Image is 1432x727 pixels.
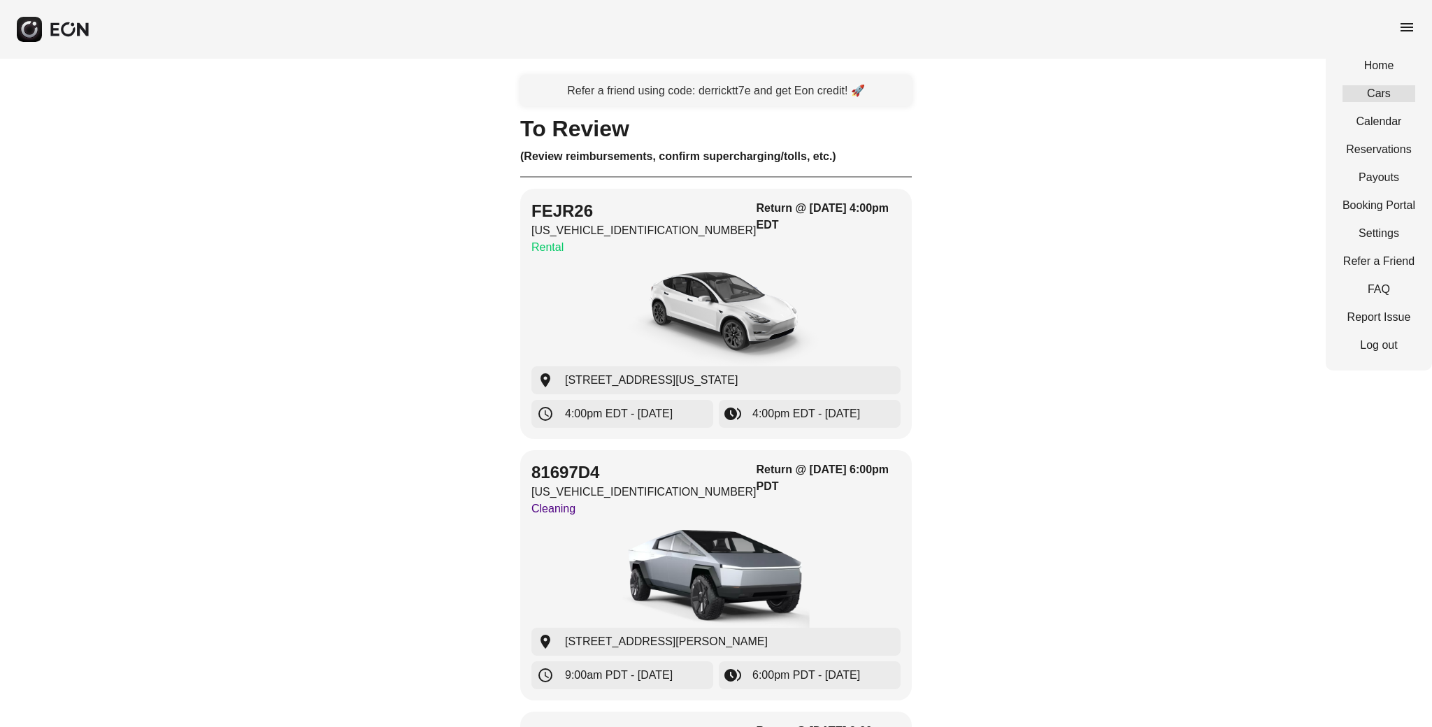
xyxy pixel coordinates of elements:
h3: (Review reimbursements, confirm supercharging/tolls, etc.) [520,148,912,165]
button: FEJR26[US_VEHICLE_IDENTIFICATION_NUMBER]RentalReturn @ [DATE] 4:00pm EDTcar[STREET_ADDRESS][US_ST... [520,189,912,439]
a: Reservations [1342,141,1415,158]
span: 9:00am PDT - [DATE] [565,667,673,684]
a: FAQ [1342,281,1415,298]
p: [US_VEHICLE_IDENTIFICATION_NUMBER] [531,222,757,239]
button: 81697D4[US_VEHICLE_IDENTIFICATION_NUMBER]CleaningReturn @ [DATE] 6:00pm PDTcar[STREET_ADDRESS][PE... [520,450,912,700]
a: Cars [1342,85,1415,102]
span: 4:00pm EDT - [DATE] [752,405,860,422]
span: menu [1398,19,1415,36]
a: Booking Portal [1342,197,1415,214]
a: Refer a Friend [1342,253,1415,270]
span: location_on [537,372,554,389]
h3: Return @ [DATE] 6:00pm PDT [757,461,901,495]
h1: To Review [520,120,912,137]
span: [STREET_ADDRESS][US_STATE] [565,372,738,389]
a: Settings [1342,225,1415,242]
span: [STREET_ADDRESS][PERSON_NAME] [565,633,768,650]
h2: 81697D4 [531,461,757,484]
img: car [611,261,821,366]
img: car [619,523,813,628]
h2: FEJR26 [531,200,757,222]
a: Calendar [1342,113,1415,130]
a: Payouts [1342,169,1415,186]
span: browse_gallery [724,667,741,684]
span: 4:00pm EDT - [DATE] [565,405,673,422]
p: Rental [531,239,757,256]
a: Log out [1342,337,1415,354]
p: [US_VEHICLE_IDENTIFICATION_NUMBER] [531,484,757,501]
span: schedule [537,405,554,422]
span: browse_gallery [724,405,741,422]
span: location_on [537,633,554,650]
p: Cleaning [531,501,757,517]
span: schedule [537,667,554,684]
a: Home [1342,57,1415,74]
h3: Return @ [DATE] 4:00pm EDT [757,200,901,233]
a: Report Issue [1342,309,1415,326]
span: 6:00pm PDT - [DATE] [752,667,860,684]
a: Refer a friend using code: derricktt7e and get Eon credit! 🚀 [520,75,912,106]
